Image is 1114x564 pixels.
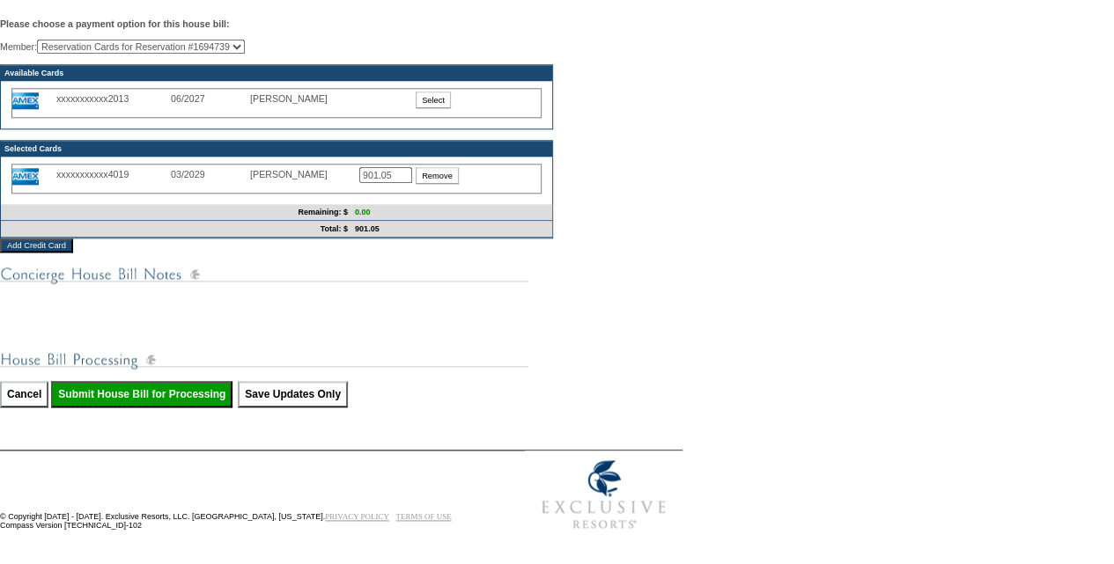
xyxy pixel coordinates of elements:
input: Save Updates Only [238,381,348,407]
td: 0.00 [351,204,552,221]
input: Remove [416,167,459,184]
td: Total: $ [1,221,351,238]
img: Exclusive Resorts [525,450,682,538]
input: Select [416,92,451,108]
img: icon_cc_amex.gif [12,92,39,109]
div: 06/2027 [171,93,250,104]
div: xxxxxxxxxxx2013 [56,93,171,104]
td: 901.05 [351,221,552,238]
td: Selected Cards [1,141,552,157]
td: Available Cards [1,65,552,81]
a: PRIVACY POLICY [325,512,389,521]
div: [PERSON_NAME] [250,169,338,179]
div: xxxxxxxxxxx4019 [56,169,171,179]
input: Submit House Bill for Processing [51,381,232,407]
a: TERMS OF USE [396,512,452,521]
img: icon_cc_amex.gif [12,168,39,185]
td: Remaining: $ [1,204,351,221]
div: 03/2029 [171,169,250,179]
div: [PERSON_NAME] [250,93,338,104]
